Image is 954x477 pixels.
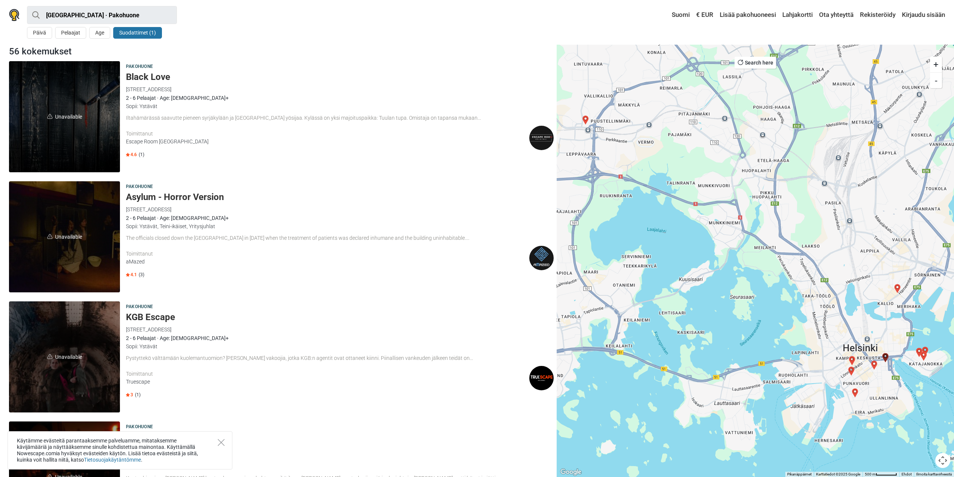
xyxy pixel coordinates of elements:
img: aMazed [529,246,554,270]
span: Pakohuone [126,423,153,431]
div: 56 kokemukset [6,45,557,58]
div: Sopii: Ystävät, Teini-ikäiset, Yritysjuhlat [126,222,554,230]
div: 2 - 6 Pelaajat · Age: [DEMOGRAPHIC_DATA]+ [126,214,554,222]
a: Lisää pakohuoneesi [718,8,778,22]
button: Suodattimet (1) [113,27,162,39]
button: Pelaajat [55,27,86,39]
button: Close [218,439,225,446]
a: Rekisteröidy [858,8,897,22]
button: Age [89,27,110,39]
button: Kartan asteikko: 500 m / 53 pikseliä [863,472,899,477]
h5: Asylum - Horror Version [126,192,554,203]
a: Ilmoita karttavirheestä [916,472,952,476]
a: Tietosuojakäytäntömme [84,457,141,463]
a: Ota yhteyttä [817,8,855,22]
a: Suomi [665,8,692,22]
img: Google [559,467,583,477]
a: Ehdot (avautuu uudelle välilehdelle) [902,472,912,476]
div: Sopii: Perhe, Syntymäpäiväjuhla [126,462,554,471]
h5: Black Love [126,72,554,83]
a: € EUR [694,8,715,22]
div: 2 - 6 Pelaajat · Age: [DEMOGRAPHIC_DATA]+ [126,454,554,462]
div: [STREET_ADDRESS] [126,445,554,454]
img: unavailable [47,114,52,119]
button: + [930,57,942,72]
img: Escape Room Helsinki [529,126,554,150]
span: 4.1 [126,272,137,278]
div: Truescape [126,378,529,386]
div: [STREET_ADDRESS] [126,85,554,93]
a: unavailableUnavailable KGB Escape [9,301,120,412]
img: Star [126,273,130,277]
span: Karttatiedot ©2025 Google [816,472,860,476]
div: Pystyttekö välttämään kuolemantuomion? [PERSON_NAME] vakoojia, jotka KGB:n agentit ovat ottaneet ... [126,354,554,362]
span: 3 [126,392,133,398]
span: 4.6 [126,152,137,158]
div: aMazed [126,258,529,266]
img: Star [126,153,130,156]
div: Toimittanut [126,250,529,258]
div: Airplane [915,348,924,357]
a: unavailableUnavailable Black Love [9,61,120,172]
button: Kartan kamerasäätimet [935,453,950,468]
span: Pakohuone [126,183,153,191]
div: Asylum - Horror Version [870,361,879,370]
span: (1) [135,392,141,398]
img: Nowescape logo [9,9,19,21]
img: Truescape [529,366,554,390]
img: unavailable [47,354,52,359]
span: Unavailable [9,61,120,172]
span: Unavailable [9,181,120,292]
div: Iltahämärässä saavutte pieneen syrjäkylään ja [GEOGRAPHIC_DATA] yösijaa. Kylässä on yksi majoitus... [126,114,554,122]
div: Sopii: Ystävät [126,342,554,351]
span: Pakohuone [126,303,153,311]
div: Titanic [921,347,930,356]
span: (3) [139,272,144,278]
div: Lady in Red [848,356,857,365]
button: - [930,72,942,88]
a: unavailableUnavailable Asylum - Horror Version [9,181,120,292]
span: Unavailable [9,301,120,412]
div: KGB Escape [851,388,860,397]
span: Pakohuone [126,63,153,71]
a: Avaa tämä alue Google Mapsissa (avautuu uuteen ikkunaan) [559,467,583,477]
input: kokeile “London” [27,6,177,24]
button: Search here [735,57,776,69]
a: Lahjakortti [780,8,815,22]
span: 500 m [865,472,876,476]
div: Käytämme evästeitä parantaaksemme palveluamme, mitataksemme kävijämääriä ja näyttääksemme sinulle... [7,431,232,469]
button: Pikanäppäimet [787,472,812,477]
div: Sopii: Ystävät [126,102,554,110]
div: The Internship [893,284,902,293]
div: Oopperan kummitus [847,367,856,376]
img: Star [126,393,130,397]
div: Toimittanut [126,370,529,378]
h5: Trokarin kirous [126,432,554,443]
div: Black Love [881,353,890,362]
div: 2 - 6 Pelaajat · Age: [DEMOGRAPHIC_DATA]+ [126,334,554,342]
img: unavailable [47,234,52,239]
div: [STREET_ADDRESS] [126,325,554,334]
div: [STREET_ADDRESS] [126,205,554,214]
button: Päivä [27,27,52,39]
div: 2 - 6 Pelaajat · Age: [DEMOGRAPHIC_DATA]+ [126,94,554,102]
a: Kirjaudu sisään [900,8,945,22]
img: Suomi [666,12,672,18]
div: The officials closed down the [GEOGRAPHIC_DATA] in [DATE] when the treatment of patients was decl... [126,234,554,242]
div: Toimittanut [126,130,529,138]
div: Trokarin kirous [581,116,590,125]
h5: KGB Escape [126,312,554,323]
div: Escape Room [GEOGRAPHIC_DATA] [126,138,529,146]
span: (1) [139,152,144,158]
div: Diamonds in Danger [919,352,928,361]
